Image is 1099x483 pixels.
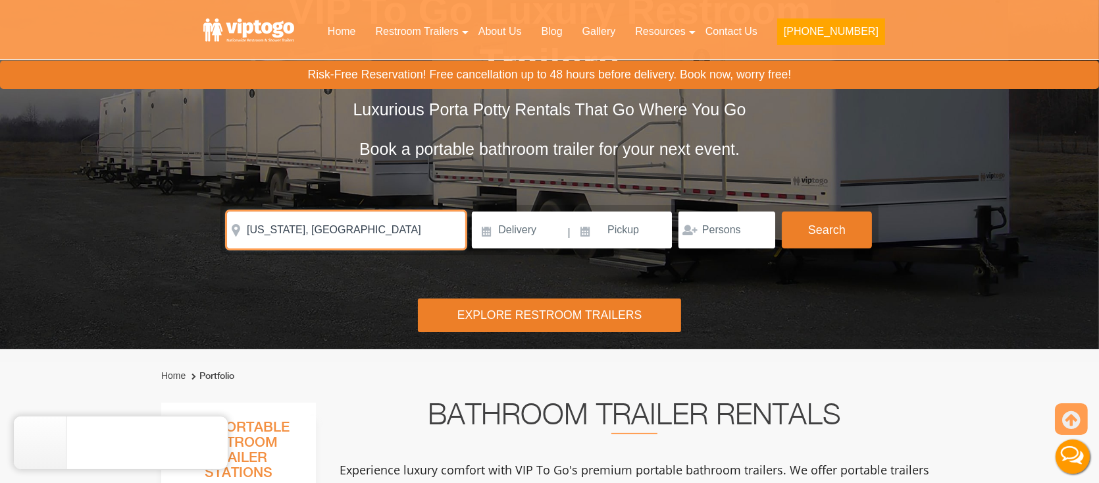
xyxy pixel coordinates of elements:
a: Gallery [573,17,626,46]
input: Where do you need your restroom? [227,212,465,248]
a: Blog [532,17,573,46]
a: Resources [625,17,695,46]
a: Restroom Trailers [366,17,469,46]
h2: Bathroom Trailer Rentals [334,403,935,434]
span: Book a portable bathroom trailer for your next event. [359,140,740,158]
a: Contact Us [696,17,767,46]
a: About Us [469,17,532,46]
a: Home [161,370,186,381]
button: Live Chat [1046,430,1099,483]
button: [PHONE_NUMBER] [777,18,885,45]
input: Persons [678,212,775,248]
span: | [568,212,571,254]
input: Delivery [472,212,566,248]
li: Portfolio [188,368,234,384]
div: Explore Restroom Trailers [418,298,682,332]
button: Search [782,212,872,248]
a: [PHONE_NUMBER] [767,17,895,53]
input: Pickup [572,212,672,248]
a: Home [318,17,366,46]
span: Luxurious Porta Potty Rentals That Go Where You Go [353,100,746,119]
